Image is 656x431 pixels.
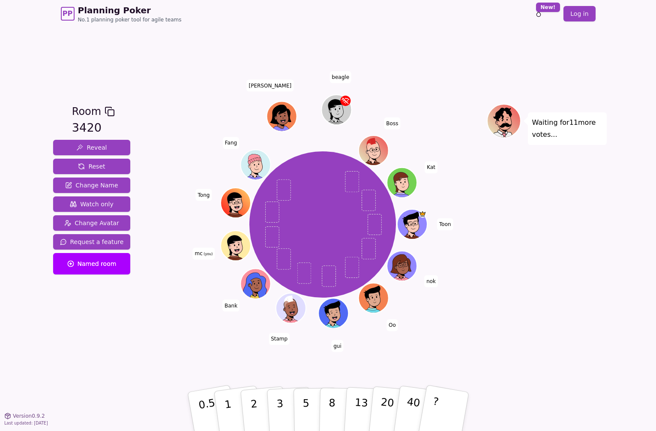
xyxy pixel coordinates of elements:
button: Change Avatar [53,215,131,231]
span: Last updated: [DATE] [4,421,48,425]
span: Reveal [76,143,107,152]
span: (you) [203,253,213,256]
a: Log in [563,6,595,21]
button: Change Name [53,178,131,193]
span: Click to change your name [331,340,344,352]
div: 3420 [72,119,115,137]
span: Click to change your name [384,118,400,130]
span: Click to change your name [437,218,453,230]
span: Click to change your name [329,71,351,83]
span: Room [72,104,101,119]
button: Version0.9.2 [4,413,45,419]
span: Click to change your name [386,319,398,331]
span: No.1 planning poker tool for agile teams [78,16,182,23]
button: New! [531,6,546,21]
button: Watch only [53,196,131,212]
button: Named room [53,253,131,274]
span: Click to change your name [269,333,290,345]
span: PP [63,9,72,19]
span: Click to change your name [425,161,437,173]
a: PPPlanning PokerNo.1 planning poker tool for agile teams [61,4,182,23]
span: Click to change your name [424,275,438,287]
button: Click to change your avatar [222,232,250,260]
span: Click to change your name [222,300,240,312]
span: Request a feature [60,238,124,246]
span: Toon is the host [419,210,426,218]
button: Reveal [53,140,131,155]
span: Planning Poker [78,4,182,16]
span: Change Name [65,181,118,190]
span: Reset [78,162,105,171]
span: Click to change your name [193,248,215,260]
div: New! [536,3,560,12]
span: Click to change your name [195,189,212,201]
button: Request a feature [53,234,131,250]
span: Version 0.9.2 [13,413,45,419]
button: Reset [53,159,131,174]
span: Named room [67,259,117,268]
p: Waiting for 11 more votes... [532,117,602,141]
span: Click to change your name [247,80,294,92]
span: Change Avatar [64,219,119,227]
span: Watch only [70,200,114,208]
span: Click to change your name [223,137,239,149]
